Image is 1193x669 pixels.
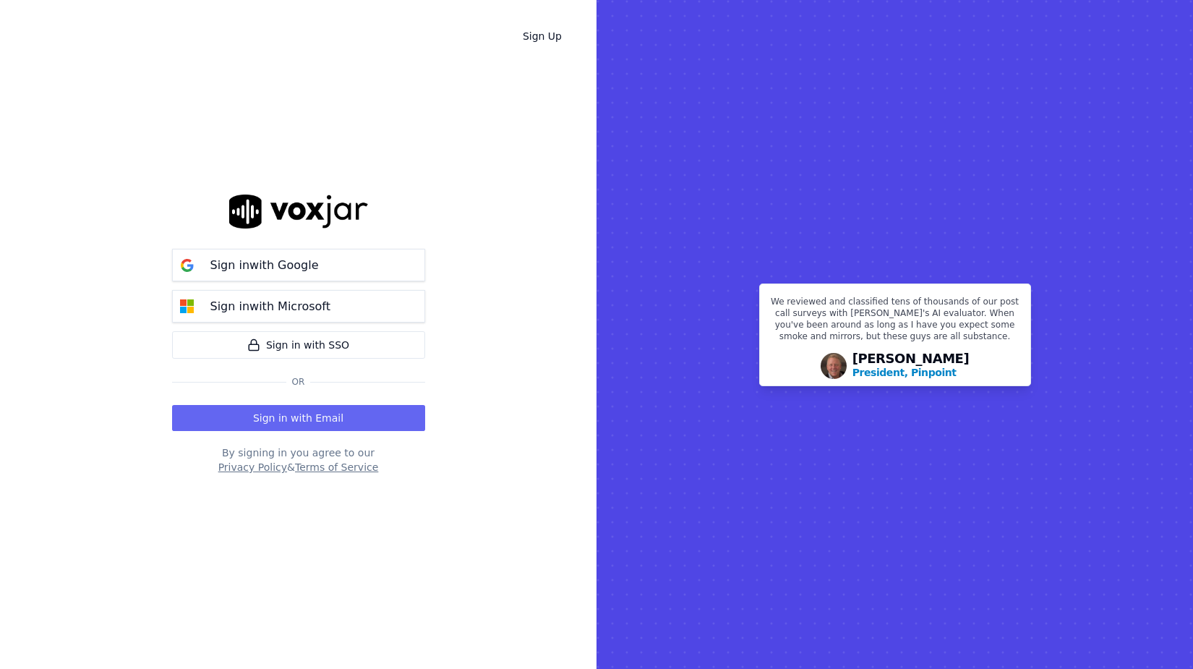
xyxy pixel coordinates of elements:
img: Avatar [821,353,847,379]
div: [PERSON_NAME] [852,352,970,380]
button: Sign inwith Microsoft [172,290,425,323]
p: Sign in with Google [210,257,319,274]
div: By signing in you agree to our & [172,446,425,474]
img: logo [229,195,368,229]
button: Terms of Service [295,460,378,474]
p: We reviewed and classified tens of thousands of our post call surveys with [PERSON_NAME]'s AI eva... [769,296,1022,348]
button: Sign inwith Google [172,249,425,281]
p: President, Pinpoint [852,365,957,380]
span: Or [286,376,311,388]
img: microsoft Sign in button [173,292,202,321]
p: Sign in with Microsoft [210,298,330,315]
button: Sign in with Email [172,405,425,431]
img: google Sign in button [173,251,202,280]
button: Privacy Policy [218,460,287,474]
a: Sign Up [511,23,573,49]
a: Sign in with SSO [172,331,425,359]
